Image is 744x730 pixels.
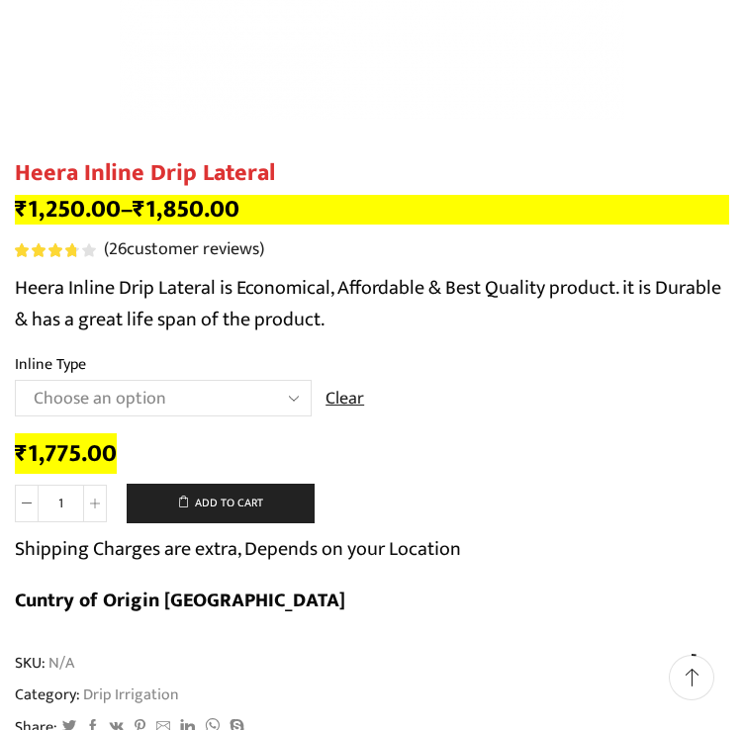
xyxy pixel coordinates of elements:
[325,387,364,412] a: Clear options
[39,485,83,522] input: Product quantity
[15,533,461,565] p: Shipping Charges are extra, Depends on your Location
[15,159,729,188] h1: Heera Inline Drip Lateral
[80,682,179,707] a: Drip Irrigation
[15,353,86,376] label: Inline Type
[109,234,127,264] span: 26
[15,272,729,335] p: Heera Inline Drip Lateral is Economical, Affordable & Best Quality product. it is Durable & has a...
[15,684,179,706] span: Category:
[15,243,99,257] span: 26
[133,189,239,229] bdi: 1,850.00
[15,652,729,675] span: SKU:
[15,584,345,617] b: Cuntry of Origin [GEOGRAPHIC_DATA]
[127,484,315,523] button: Add to cart
[15,195,729,225] p: –
[15,433,28,474] span: ₹
[15,243,76,257] span: Rated out of 5 based on customer ratings
[15,189,121,229] bdi: 1,250.00
[15,189,28,229] span: ₹
[46,652,74,675] span: N/A
[15,243,95,257] div: Rated 3.81 out of 5
[15,433,117,474] bdi: 1,775.00
[133,189,145,229] span: ₹
[104,237,264,263] a: (26customer reviews)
